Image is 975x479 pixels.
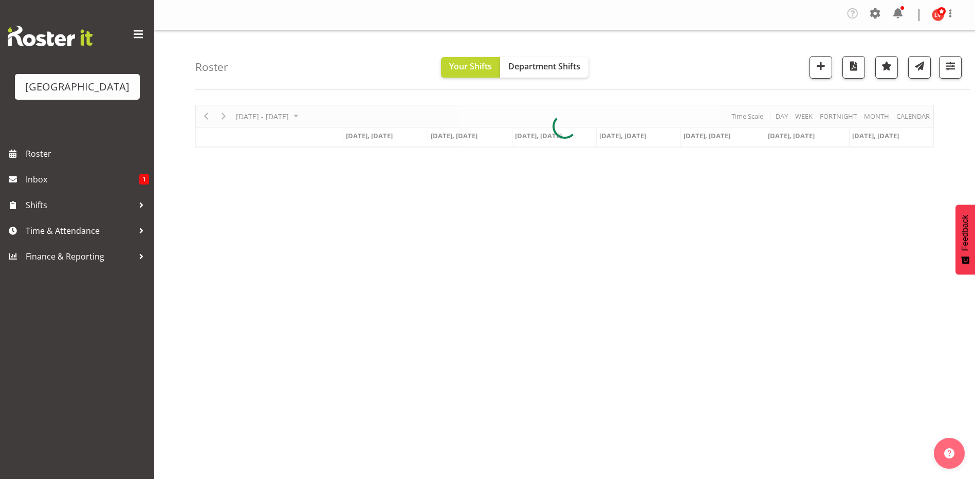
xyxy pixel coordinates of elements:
span: Finance & Reporting [26,249,134,264]
span: Roster [26,146,149,161]
span: 1 [139,174,149,185]
button: Download a PDF of the roster according to the set date range. [842,56,865,79]
button: Highlight an important date within the roster. [875,56,898,79]
div: [GEOGRAPHIC_DATA] [25,79,130,95]
h4: Roster [195,61,228,73]
span: Shifts [26,197,134,213]
span: Department Shifts [508,61,580,72]
span: Your Shifts [449,61,492,72]
button: Department Shifts [500,57,588,78]
span: Time & Attendance [26,223,134,238]
button: Your Shifts [441,57,500,78]
img: Rosterit website logo [8,26,93,46]
img: help-xxl-2.png [944,448,954,458]
span: Inbox [26,172,139,187]
button: Send a list of all shifts for the selected filtered period to all rostered employees. [908,56,931,79]
button: Feedback - Show survey [955,205,975,274]
img: lara-von-fintel10062.jpg [932,9,944,21]
button: Filter Shifts [939,56,962,79]
span: Feedback [961,215,970,251]
button: Add a new shift [810,56,832,79]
